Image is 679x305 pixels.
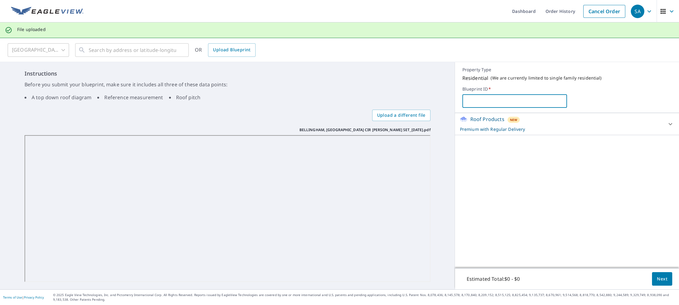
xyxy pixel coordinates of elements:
p: | [3,295,44,299]
span: Next [657,275,667,283]
p: Estimated Total: $0 - $0 [462,272,525,286]
p: Residential [462,74,488,82]
img: EV Logo [11,7,83,16]
span: Upload a different file [377,111,426,119]
span: New [510,117,518,122]
div: Roof ProductsNewPremium with Regular Delivery [460,115,674,132]
div: SA [631,5,644,18]
div: OR [195,43,256,57]
p: Before you submit your blueprint, make sure it includes all three of these data points: [25,81,430,88]
li: Reference measurement [97,94,163,101]
h6: Instructions [25,69,430,78]
input: Search by address or latitude-longitude [89,41,176,59]
p: File uploaded [17,27,46,32]
p: © 2025 Eagle View Technologies, Inc. and Pictometry International Corp. All Rights Reserved. Repo... [53,293,676,302]
li: A top down roof diagram [25,94,91,101]
span: Upload Blueprint [213,46,250,54]
p: Property Type [462,67,672,72]
div: [GEOGRAPHIC_DATA] [8,41,69,59]
a: Cancel Order [583,5,625,18]
a: Terms of Use [3,295,22,299]
p: ( We are currently limited to single family residential ) [491,75,601,81]
li: Roof pitch [169,94,201,101]
button: Next [652,272,672,286]
iframe: BELLINGHAM, MA_25793_WHITMAN CIR JASON_STRUCTURAL SET_2025-09-01.pdf [25,135,430,282]
p: Roof Products [470,115,504,123]
label: Upload a different file [372,110,430,121]
a: Upload Blueprint [208,43,255,57]
label: Blueprint ID [462,86,672,92]
p: BELLINGHAM, [GEOGRAPHIC_DATA] CIR [PERSON_NAME] SET_[DATE].pdf [299,127,430,133]
p: Premium with Regular Delivery [460,126,663,132]
a: Privacy Policy [24,295,44,299]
